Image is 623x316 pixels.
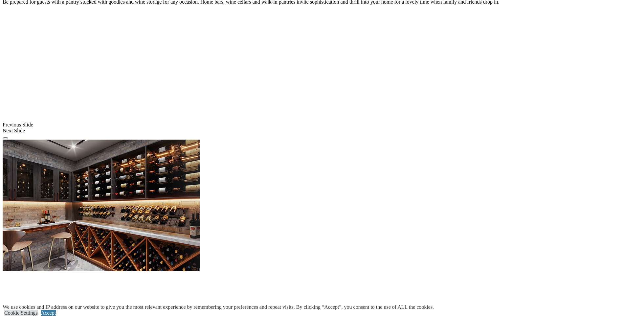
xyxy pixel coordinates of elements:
[3,128,620,134] div: Next Slide
[3,122,620,128] div: Previous Slide
[3,304,434,310] div: We use cookies and IP address on our website to give you the most relevant experience by remember...
[3,137,8,139] button: Click here to pause slide show
[3,140,200,271] img: Banner for mobile view
[41,310,56,316] a: Accept
[4,310,38,316] a: Cookie Settings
